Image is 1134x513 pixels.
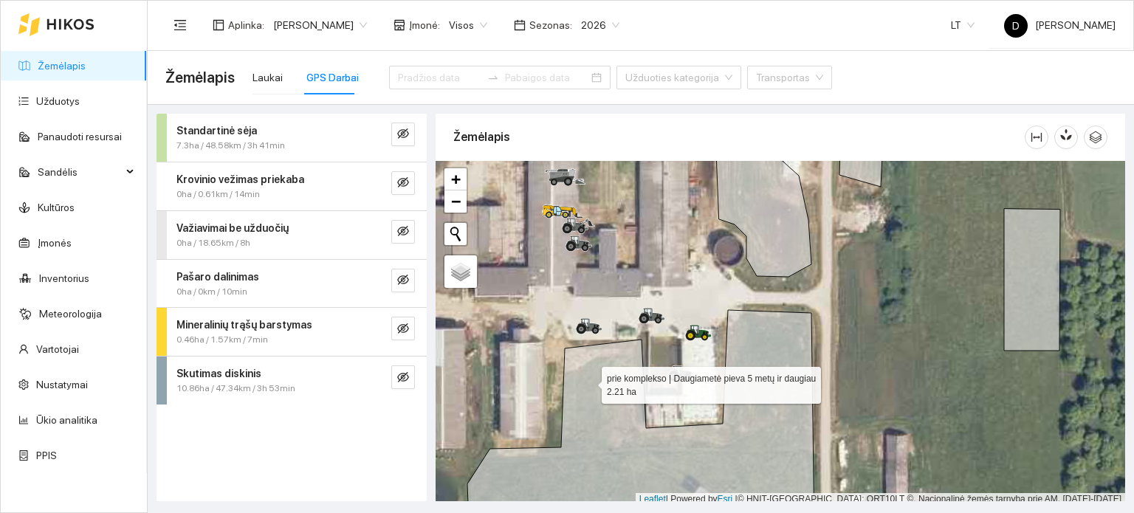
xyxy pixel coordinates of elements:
div: Krovinio vežimas priekaba0ha / 0.61km / 14mineye-invisible [157,162,427,210]
a: Žemėlapis [38,60,86,72]
span: | [735,494,738,504]
button: eye-invisible [391,269,415,292]
strong: Pašaro dalinimas [176,271,259,283]
span: 0.46ha / 1.57km / 7min [176,333,268,347]
button: eye-invisible [391,317,415,340]
span: eye-invisible [397,371,409,385]
span: Sezonas : [529,17,572,33]
a: Zoom in [444,168,467,190]
span: eye-invisible [397,176,409,190]
a: Įmonės [38,237,72,249]
button: menu-fold [165,10,195,40]
strong: Mineralinių trąšų barstymas [176,319,312,331]
span: layout [213,19,224,31]
span: 0ha / 0km / 10min [176,285,247,299]
a: Kultūros [38,202,75,213]
a: Vartotojai [36,343,79,355]
button: eye-invisible [391,365,415,389]
div: Žemėlapis [453,116,1025,158]
div: Standartinė sėja7.3ha / 48.58km / 3h 41mineye-invisible [157,114,427,162]
div: Važiavimai be užduočių0ha / 18.65km / 8heye-invisible [157,211,427,259]
span: LT [951,14,975,36]
a: Ūkio analitika [36,414,97,426]
strong: Važiavimai be užduočių [176,222,289,234]
input: Pradžios data [398,69,481,86]
span: + [451,170,461,188]
button: Initiate a new search [444,223,467,245]
div: Skutimas diskinis10.86ha / 47.34km / 3h 53mineye-invisible [157,357,427,404]
div: Pašaro dalinimas0ha / 0km / 10mineye-invisible [157,260,427,308]
span: Įmonė : [409,17,440,33]
div: Mineralinių trąšų barstymas0.46ha / 1.57km / 7mineye-invisible [157,308,427,356]
span: 10.86ha / 47.34km / 3h 53min [176,382,295,396]
span: Sandėlis [38,157,122,187]
span: eye-invisible [397,323,409,337]
span: Aplinka : [228,17,264,33]
a: Inventorius [39,272,89,284]
a: Užduotys [36,95,80,107]
span: menu-fold [173,18,187,32]
span: 0ha / 18.65km / 8h [176,236,250,250]
a: Nustatymai [36,379,88,390]
a: Panaudoti resursai [38,131,122,142]
span: eye-invisible [397,274,409,288]
span: column-width [1025,131,1048,143]
span: shop [394,19,405,31]
strong: Krovinio vežimas priekaba [176,173,304,185]
button: column-width [1025,125,1048,149]
button: eye-invisible [391,123,415,146]
span: 0ha / 0.61km / 14min [176,187,260,202]
span: eye-invisible [397,128,409,142]
a: Esri [718,494,733,504]
button: eye-invisible [391,220,415,244]
span: to [487,72,499,83]
a: PPIS [36,450,57,461]
span: 7.3ha / 48.58km / 3h 41min [176,139,285,153]
span: [PERSON_NAME] [1004,19,1116,31]
a: Leaflet [639,494,666,504]
span: swap-right [487,72,499,83]
span: − [451,192,461,210]
span: Dovydas Baršauskas [273,14,367,36]
strong: Skutimas diskinis [176,368,261,379]
span: eye-invisible [397,225,409,239]
input: Pabaigos data [505,69,588,86]
span: Visos [449,14,487,36]
span: calendar [514,19,526,31]
strong: Standartinė sėja [176,125,257,137]
button: eye-invisible [391,171,415,195]
span: Žemėlapis [165,66,235,89]
a: Zoom out [444,190,467,213]
div: Laukai [252,69,283,86]
span: 2026 [581,14,619,36]
a: Layers [444,255,477,288]
a: Meteorologija [39,308,102,320]
div: GPS Darbai [306,69,359,86]
span: D [1012,14,1020,38]
div: | Powered by © HNIT-[GEOGRAPHIC_DATA]; ORT10LT ©, Nacionalinė žemės tarnyba prie AM, [DATE]-[DATE] [636,493,1125,506]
